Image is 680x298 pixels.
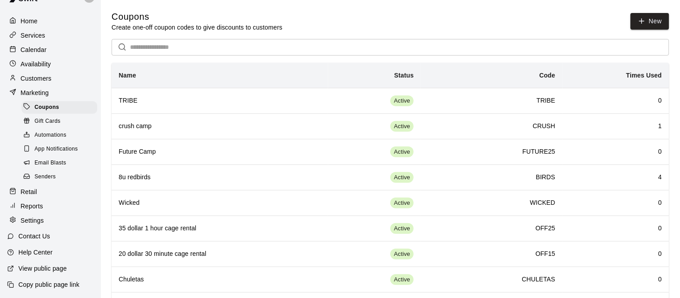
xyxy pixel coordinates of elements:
[570,198,662,208] h6: 0
[18,232,50,241] p: Contact Us
[35,145,78,154] span: App Notifications
[21,216,44,225] p: Settings
[119,96,321,106] h6: TRIBE
[7,72,94,85] a: Customers
[7,29,94,42] a: Services
[22,156,101,170] a: Email Blasts
[570,224,662,233] h6: 0
[390,122,414,131] span: Active
[428,96,555,106] h6: TRIBE
[21,88,49,97] p: Marketing
[18,264,67,273] p: View public page
[21,17,38,26] p: Home
[7,214,94,227] a: Settings
[390,97,414,105] span: Active
[22,129,97,142] div: Automations
[390,276,414,284] span: Active
[7,86,94,99] a: Marketing
[21,60,51,69] p: Availability
[119,198,321,208] h6: Wicked
[390,148,414,156] span: Active
[35,159,66,168] span: Email Blasts
[119,249,321,259] h6: 20 dollar 30 minute cage rental
[22,143,101,156] a: App Notifications
[22,157,97,169] div: Email Blasts
[21,74,52,83] p: Customers
[35,173,56,181] span: Senders
[119,147,321,157] h6: Future Camp
[22,100,101,114] a: Coupons
[112,11,282,23] h5: Coupons
[21,187,37,196] p: Retail
[21,45,47,54] p: Calendar
[428,275,555,285] h6: CHULETAS
[22,114,101,128] a: Gift Cards
[390,199,414,207] span: Active
[22,129,101,143] a: Automations
[570,147,662,157] h6: 0
[119,72,136,79] b: Name
[7,14,94,28] a: Home
[119,275,321,285] h6: Chuletas
[570,96,662,106] h6: 0
[570,121,662,131] h6: 1
[119,173,321,182] h6: 8u redbirds
[7,185,94,199] a: Retail
[570,275,662,285] h6: 0
[35,117,61,126] span: Gift Cards
[390,250,414,259] span: Active
[22,143,97,155] div: App Notifications
[570,173,662,182] h6: 4
[631,13,669,30] button: New
[390,173,414,182] span: Active
[22,171,97,183] div: Senders
[21,31,45,40] p: Services
[570,249,662,259] h6: 0
[7,43,94,56] a: Calendar
[7,199,94,213] a: Reports
[428,249,555,259] h6: OFF15
[22,115,97,128] div: Gift Cards
[21,202,43,211] p: Reports
[119,224,321,233] h6: 35 dollar 1 hour cage rental
[22,170,101,184] a: Senders
[112,23,282,32] p: Create one-off coupon codes to give discounts to customers
[35,103,59,112] span: Coupons
[35,131,66,140] span: Automations
[390,225,414,233] span: Active
[428,198,555,208] h6: WICKED
[428,121,555,131] h6: CRUSH
[22,101,97,114] div: Coupons
[428,147,555,157] h6: FUTURE25
[540,72,556,79] b: Code
[18,248,52,257] p: Help Center
[428,173,555,182] h6: BIRDS
[626,72,662,79] b: Times Used
[428,224,555,233] h6: OFF25
[394,72,414,79] b: Status
[18,280,79,289] p: Copy public page link
[7,57,94,71] a: Availability
[119,121,321,131] h6: crush camp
